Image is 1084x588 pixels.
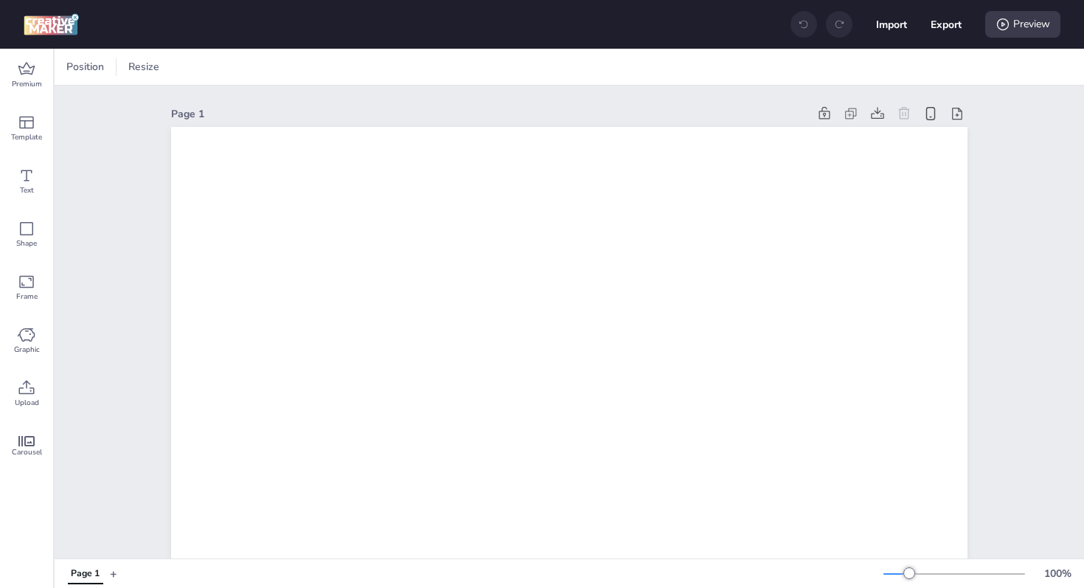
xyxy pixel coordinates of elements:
[24,13,79,35] img: logo Creative Maker
[16,238,37,249] span: Shape
[15,397,39,409] span: Upload
[71,567,100,581] div: Page 1
[60,561,110,587] div: Tabs
[876,9,907,40] button: Import
[171,106,808,122] div: Page 1
[11,131,42,143] span: Template
[985,11,1060,38] div: Preview
[12,446,42,458] span: Carousel
[63,59,107,75] span: Position
[20,184,34,196] span: Text
[1040,566,1075,581] div: 100 %
[125,59,162,75] span: Resize
[110,561,117,587] button: +
[931,9,962,40] button: Export
[12,78,42,90] span: Premium
[16,291,38,302] span: Frame
[14,344,40,356] span: Graphic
